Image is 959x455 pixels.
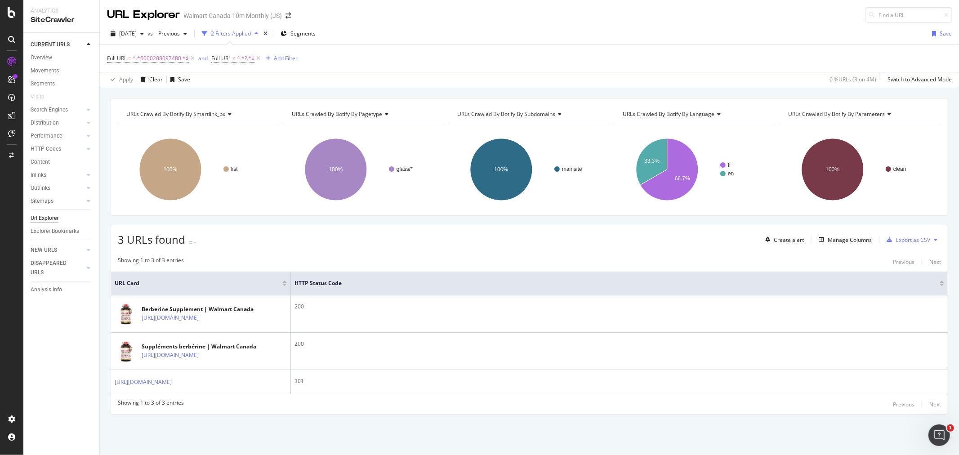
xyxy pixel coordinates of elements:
button: Create alert [762,232,804,247]
a: Segments [31,79,93,89]
a: Visits [31,92,53,102]
svg: A chart. [780,130,940,209]
text: clean [893,166,906,172]
a: [URL][DOMAIN_NAME] [115,378,172,387]
text: 100% [825,166,839,173]
input: Find a URL [865,7,952,23]
div: Analysis Info [31,285,62,294]
span: = [128,54,131,62]
div: Next [929,258,941,266]
div: CURRENT URLS [31,40,70,49]
a: Explorer Bookmarks [31,227,93,236]
text: 66.7% [674,175,690,182]
div: Distribution [31,118,59,128]
div: Performance [31,131,62,141]
button: Next [929,399,941,410]
button: Apply [107,72,133,87]
button: 2 Filters Applied [198,27,262,41]
a: Sitemaps [31,196,84,206]
a: Outlinks [31,183,84,193]
text: 100% [164,166,178,173]
span: URLs Crawled By Botify By language [623,110,715,118]
div: Sitemaps [31,196,54,206]
iframe: Intercom live chat [928,424,950,446]
span: 1 [947,424,954,432]
button: Clear [137,72,163,87]
svg: A chart. [449,130,608,209]
div: Movements [31,66,59,76]
div: Visits [31,92,44,102]
svg: A chart. [118,130,277,209]
a: HTTP Codes [31,144,84,154]
div: Save [940,30,952,37]
text: 100% [495,166,508,173]
a: Inlinks [31,170,84,180]
span: ^.*6000208097480.*$ [133,52,189,65]
span: vs [147,30,155,37]
h4: URLs Crawled By Botify By subdomains [455,107,602,121]
a: Search Engines [31,105,84,115]
a: Movements [31,66,93,76]
button: Switch to Advanced Mode [884,72,952,87]
div: Previous [893,401,914,408]
div: Explorer Bookmarks [31,227,79,236]
a: Distribution [31,118,84,128]
div: Content [31,157,50,167]
div: 200 [294,303,944,311]
button: [DATE] [107,27,147,41]
span: URLs Crawled By Botify By subdomains [457,110,555,118]
div: Switch to Advanced Mode [888,76,952,83]
h4: URLs Crawled By Botify By pagetype [290,107,436,121]
button: Previous [155,27,191,41]
a: Url Explorer [31,214,93,223]
button: Save [167,72,190,87]
div: 200 [294,340,944,348]
span: ≠ [232,54,236,62]
button: Manage Columns [815,234,872,245]
h4: URLs Crawled By Botify By smartlink_px [125,107,271,121]
div: 0 % URLs ( 3 on 4M ) [830,76,876,83]
div: URL Explorer [107,7,180,22]
div: Save [178,76,190,83]
div: times [262,29,269,38]
a: [URL][DOMAIN_NAME] [142,313,199,322]
div: - [194,238,196,246]
svg: A chart. [283,130,443,209]
span: Previous [155,30,180,37]
div: 2 Filters Applied [211,30,251,37]
a: Content [31,157,93,167]
div: 301 [294,377,944,385]
div: Create alert [774,236,804,244]
img: Equal [189,241,192,244]
a: NEW URLS [31,245,84,255]
button: Previous [893,256,914,267]
span: Full URL [211,54,231,62]
button: and [198,54,208,62]
span: URLs Crawled By Botify By pagetype [292,110,382,118]
text: 33.3% [644,158,660,164]
div: SiteCrawler [31,15,92,25]
div: Add Filter [274,54,298,62]
button: Add Filter [262,53,298,64]
div: Suppléments berbérine | Walmart Canada [142,343,256,351]
span: URLs Crawled By Botify By smartlink_px [126,110,225,118]
a: Overview [31,53,93,62]
div: Overview [31,53,52,62]
span: Full URL [107,54,127,62]
a: Performance [31,131,84,141]
div: Export as CSV [896,236,930,244]
img: main image [115,303,137,325]
div: Walmart Canada 10m Monthly (JS) [183,11,282,20]
img: main image [115,340,137,362]
text: fr [728,162,731,168]
a: Analysis Info [31,285,93,294]
h4: URLs Crawled By Botify By parameters [787,107,933,121]
div: Analytics [31,7,92,15]
span: HTTP Status Code [294,279,926,287]
text: mainsite [562,166,582,172]
div: Inlinks [31,170,46,180]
